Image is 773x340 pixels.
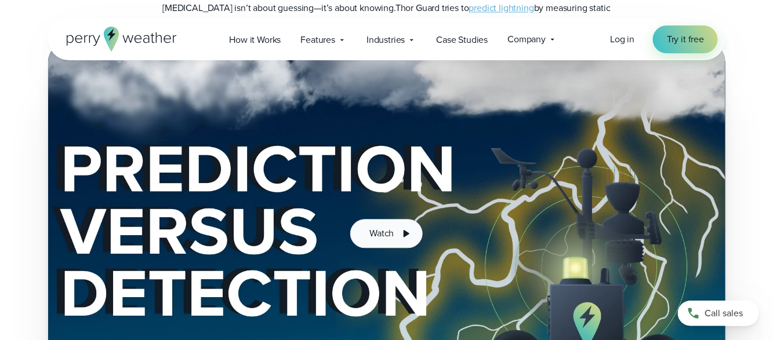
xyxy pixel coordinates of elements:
span: Features [300,33,335,47]
span: How it Works [229,33,281,47]
span: Company [508,32,546,46]
a: Try it free [653,25,718,53]
span: Watch [369,226,394,240]
span: Call sales [705,306,743,320]
span: [MEDICAL_DATA] isn’t about guessing—it’s about knowing. [162,1,395,14]
p: Thor Guard tries to by measuring static electricity with a single sensor – an inadequate approach. [155,1,619,29]
a: Log in [610,32,634,46]
a: How it Works [219,28,291,52]
a: Case Studies [426,28,498,52]
span: Industries [366,33,405,47]
button: Watch [350,219,422,248]
span: Case Studies [436,33,488,47]
a: Call sales [678,301,759,326]
span: Try it free [667,32,704,46]
a: predict lightning [469,1,534,14]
